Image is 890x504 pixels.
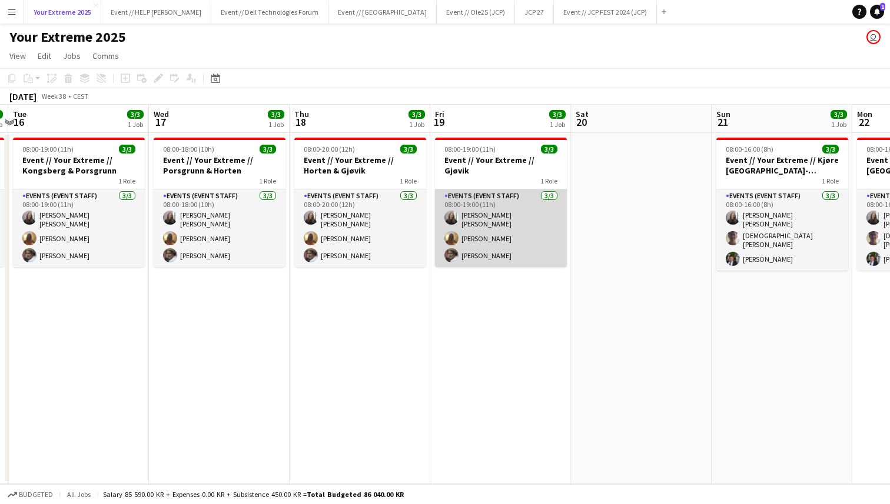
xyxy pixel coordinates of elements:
[409,120,424,129] div: 1 Job
[716,189,848,271] app-card-role: Events (Event Staff)3/308:00-16:00 (8h)[PERSON_NAME] [PERSON_NAME][DEMOGRAPHIC_DATA][PERSON_NAME]...
[307,490,404,499] span: Total Budgeted 86 040.00 KR
[13,109,26,119] span: Tue
[33,48,56,64] a: Edit
[400,176,417,185] span: 1 Role
[101,1,211,24] button: Event // HELP [PERSON_NAME]
[268,120,284,129] div: 1 Job
[63,51,81,61] span: Jobs
[118,176,135,185] span: 1 Role
[19,490,53,499] span: Budgeted
[880,3,885,11] span: 1
[540,176,557,185] span: 1 Role
[576,109,589,119] span: Sat
[435,155,567,176] h3: Event // Your Extreme // Gjøvik
[304,145,355,153] span: 08:00-20:00 (12h)
[444,145,496,153] span: 08:00-19:00 (11h)
[152,115,169,129] span: 17
[9,51,26,61] span: View
[716,155,848,176] h3: Event // Your Extreme // Kjøre [GEOGRAPHIC_DATA]-[GEOGRAPHIC_DATA]
[822,145,839,153] span: 3/3
[92,51,119,61] span: Comms
[154,189,285,267] app-card-role: Events (Event Staff)3/308:00-18:00 (10h)[PERSON_NAME] [PERSON_NAME][PERSON_NAME][PERSON_NAME]
[103,490,404,499] div: Salary 85 590.00 KR + Expenses 0.00 KR + Subsistence 450.00 KR =
[88,48,124,64] a: Comms
[9,28,126,46] h1: Your Extreme 2025
[259,176,276,185] span: 1 Role
[127,110,144,119] span: 3/3
[268,110,284,119] span: 3/3
[38,51,51,61] span: Edit
[154,155,285,176] h3: Event // Your Extreme // Porsgrunn & Horten
[5,48,31,64] a: View
[831,120,846,129] div: 1 Job
[13,138,145,267] app-job-card: 08:00-19:00 (11h)3/3Event // Your Extreme // Kongsberg & Porsgrunn1 RoleEvents (Event Staff)3/308...
[435,138,567,267] app-job-card: 08:00-19:00 (11h)3/3Event // Your Extreme // Gjøvik1 RoleEvents (Event Staff)3/308:00-19:00 (11h)...
[435,109,444,119] span: Fri
[554,1,657,24] button: Event // JCP FEST 2024 (JCP)
[855,115,872,129] span: 22
[857,109,872,119] span: Mon
[409,110,425,119] span: 3/3
[715,115,730,129] span: 21
[294,155,426,176] h3: Event // Your Extreme // Horten & Gjøvik
[437,1,515,24] button: Event // Ole25 (JCP)
[433,115,444,129] span: 19
[65,490,93,499] span: All jobs
[550,120,565,129] div: 1 Job
[866,30,881,44] app-user-avatar: Lars Songe
[716,138,848,271] app-job-card: 08:00-16:00 (8h)3/3Event // Your Extreme // Kjøre [GEOGRAPHIC_DATA]-[GEOGRAPHIC_DATA]1 RoleEvents...
[163,145,214,153] span: 08:00-18:00 (10h)
[39,92,68,101] span: Week 38
[726,145,773,153] span: 08:00-16:00 (8h)
[716,109,730,119] span: Sun
[6,488,55,501] button: Budgeted
[870,5,884,19] a: 1
[260,145,276,153] span: 3/3
[24,1,101,24] button: Your Extreme 2025
[435,189,567,267] app-card-role: Events (Event Staff)3/308:00-19:00 (11h)[PERSON_NAME] [PERSON_NAME][PERSON_NAME][PERSON_NAME]
[11,115,26,129] span: 16
[294,138,426,267] app-job-card: 08:00-20:00 (12h)3/3Event // Your Extreme // Horten & Gjøvik1 RoleEvents (Event Staff)3/308:00-20...
[515,1,554,24] button: JCP 27
[574,115,589,129] span: 20
[58,48,85,64] a: Jobs
[293,115,309,129] span: 18
[541,145,557,153] span: 3/3
[328,1,437,24] button: Event // [GEOGRAPHIC_DATA]
[211,1,328,24] button: Event // Dell Technologies Forum
[154,138,285,267] app-job-card: 08:00-18:00 (10h)3/3Event // Your Extreme // Porsgrunn & Horten1 RoleEvents (Event Staff)3/308:00...
[400,145,417,153] span: 3/3
[119,145,135,153] span: 3/3
[831,110,847,119] span: 3/3
[13,189,145,267] app-card-role: Events (Event Staff)3/308:00-19:00 (11h)[PERSON_NAME] [PERSON_NAME][PERSON_NAME][PERSON_NAME]
[13,155,145,176] h3: Event // Your Extreme // Kongsberg & Porsgrunn
[22,145,74,153] span: 08:00-19:00 (11h)
[294,189,426,267] app-card-role: Events (Event Staff)3/308:00-20:00 (12h)[PERSON_NAME] [PERSON_NAME][PERSON_NAME][PERSON_NAME]
[549,110,566,119] span: 3/3
[73,92,88,101] div: CEST
[294,109,309,119] span: Thu
[154,109,169,119] span: Wed
[822,176,839,185] span: 1 Role
[128,120,143,129] div: 1 Job
[9,91,36,102] div: [DATE]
